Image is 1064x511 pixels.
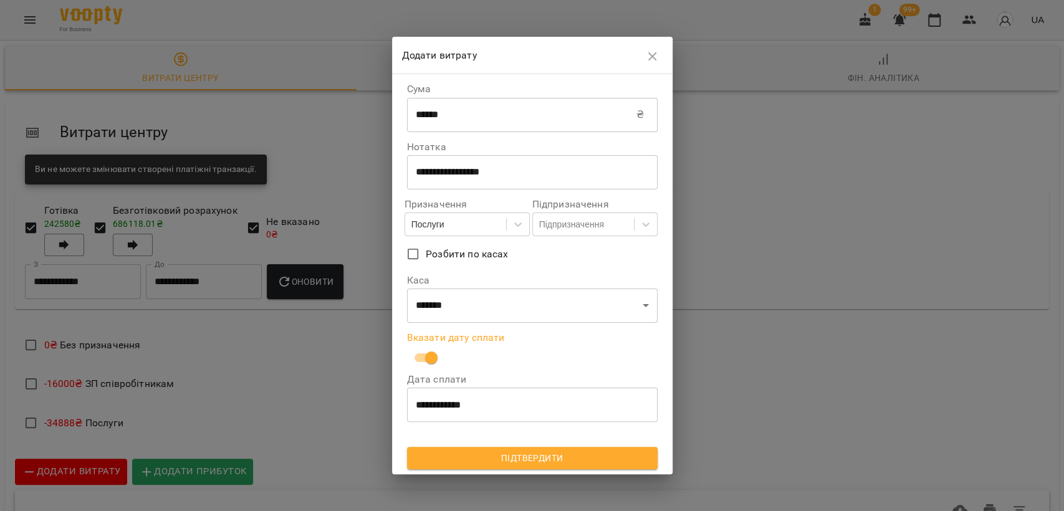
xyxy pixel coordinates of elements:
div: Послуги [411,218,444,231]
h6: Додати витрату [402,47,641,64]
label: Підпризначення [532,199,658,209]
span: Розбити по касах [426,247,508,262]
div: Підпризначення [539,218,604,231]
p: ₴ [636,107,643,122]
label: Нотатка [407,142,658,152]
label: Вказати дату сплати [407,333,658,343]
button: Підтвердити [407,447,658,469]
label: Сума [407,84,658,94]
label: Дата сплати [407,375,658,384]
label: Призначення [405,199,530,209]
label: Каса [407,275,658,285]
span: Підтвердити [417,451,648,466]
